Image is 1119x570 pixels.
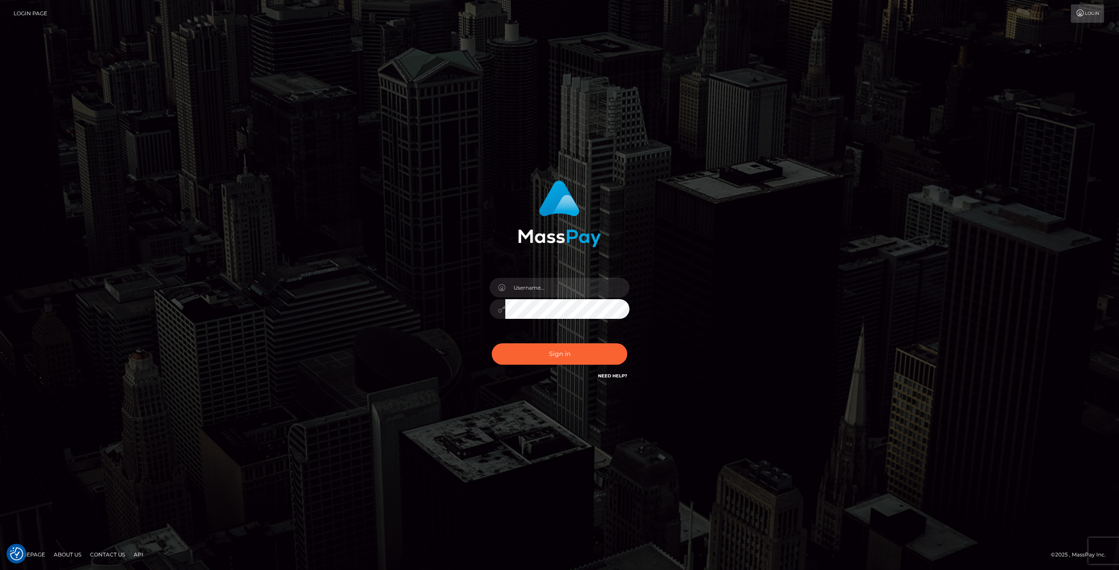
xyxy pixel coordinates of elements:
a: Login [1071,4,1104,23]
a: About Us [50,548,85,561]
img: MassPay Login [518,180,601,247]
a: Homepage [10,548,49,561]
a: Contact Us [87,548,129,561]
a: Login Page [14,4,47,23]
input: Username... [505,278,629,297]
img: Revisit consent button [10,547,23,560]
a: API [130,548,147,561]
div: © 2025 , MassPay Inc. [1051,550,1112,560]
button: Sign in [492,343,627,365]
a: Need Help? [598,373,627,379]
button: Consent Preferences [10,547,23,560]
